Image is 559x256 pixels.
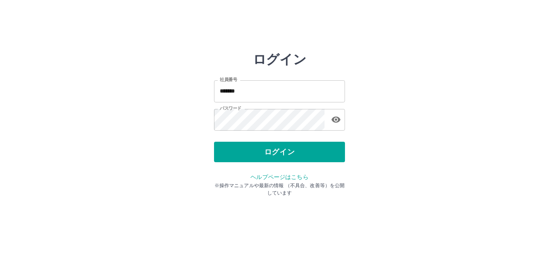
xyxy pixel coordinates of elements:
button: ログイン [214,142,345,162]
label: 社員番号 [220,77,237,83]
label: パスワード [220,105,241,111]
a: ヘルプページはこちら [250,174,308,180]
h2: ログイン [253,52,307,67]
p: ※操作マニュアルや最新の情報 （不具合、改善等）を公開しています [214,182,345,197]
